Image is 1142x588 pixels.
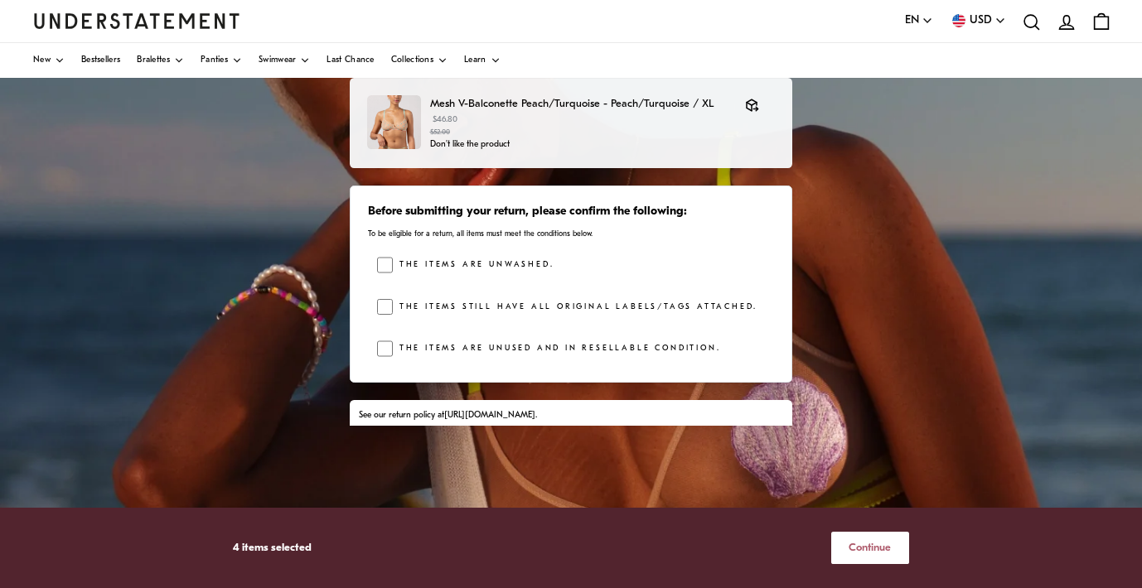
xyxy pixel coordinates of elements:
[368,204,774,220] h3: Before submitting your return, please confirm the following:
[950,12,1006,30] button: USD
[430,95,728,113] p: Mesh V-Balconette Peach/Turquoise - Peach/Turquoise / XL
[137,43,184,78] a: Bralettes
[33,43,65,78] a: New
[327,43,374,78] a: Last Chance
[430,113,728,138] p: $46.80
[444,411,535,420] a: [URL][DOMAIN_NAME]
[201,43,242,78] a: Panties
[368,229,774,239] p: To be eligible for a return, all items must meet the conditions below.
[970,12,992,30] span: USD
[430,138,728,152] p: Don't like the product
[137,56,170,65] span: Bralettes
[201,56,228,65] span: Panties
[259,56,296,65] span: Swimwear
[327,56,374,65] span: Last Chance
[367,95,421,149] img: PEME-BRA-028_46a8d15a-869b-4565-8017-d983a9479f9a.jpg
[393,257,554,273] label: The items are unwashed.
[391,56,433,65] span: Collections
[259,43,310,78] a: Swimwear
[393,340,720,357] label: The items are unused and in resellable condition.
[905,12,933,30] button: EN
[464,43,501,78] a: Learn
[33,56,51,65] span: New
[359,409,784,422] div: See our return policy at .
[905,12,919,30] span: EN
[393,299,757,316] label: The items still have all original labels/tags attached.
[391,43,448,78] a: Collections
[464,56,486,65] span: Learn
[81,56,120,65] span: Bestsellers
[81,43,120,78] a: Bestsellers
[33,13,240,28] a: Understatement Homepage
[430,128,450,136] strike: $52.00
